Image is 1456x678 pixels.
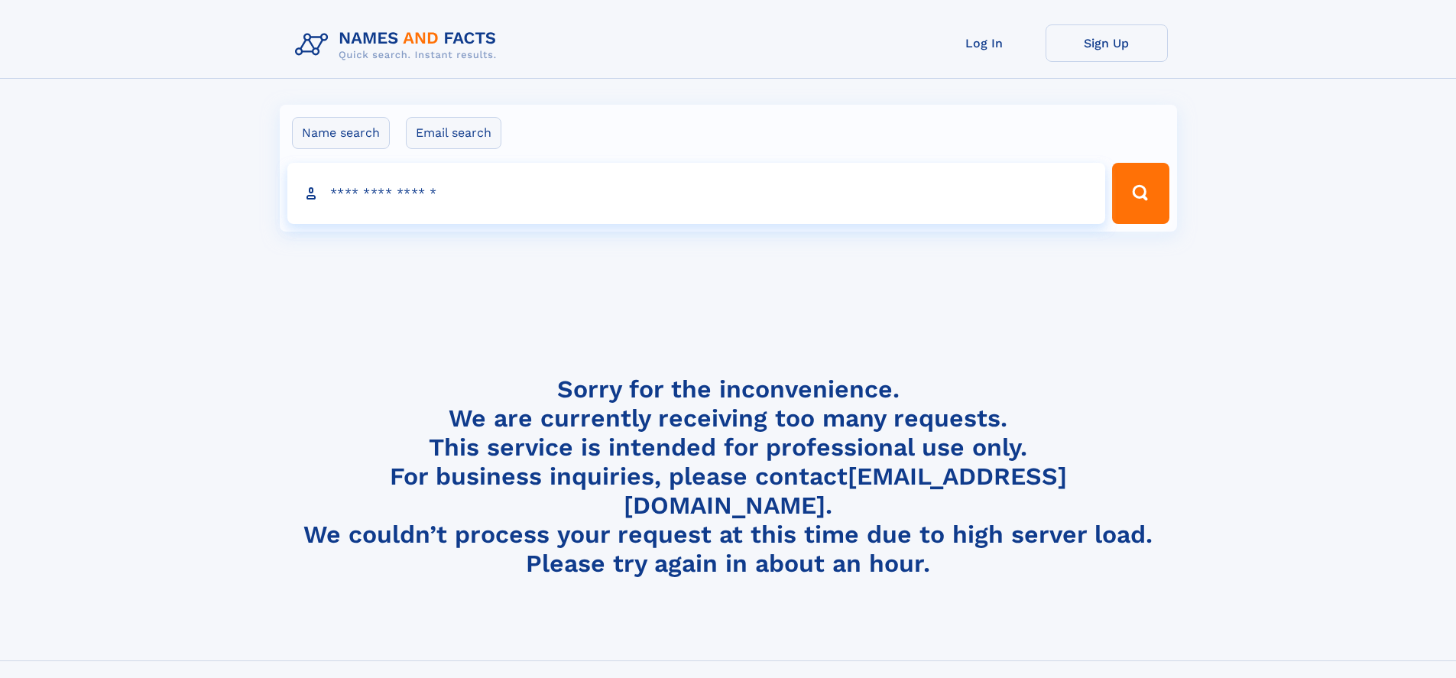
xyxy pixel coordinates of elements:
[1046,24,1168,62] a: Sign Up
[1112,163,1169,224] button: Search Button
[289,375,1168,579] h4: Sorry for the inconvenience. We are currently receiving too many requests. This service is intend...
[624,462,1067,520] a: [EMAIL_ADDRESS][DOMAIN_NAME]
[406,117,501,149] label: Email search
[292,117,390,149] label: Name search
[923,24,1046,62] a: Log In
[287,163,1106,224] input: search input
[289,24,509,66] img: Logo Names and Facts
